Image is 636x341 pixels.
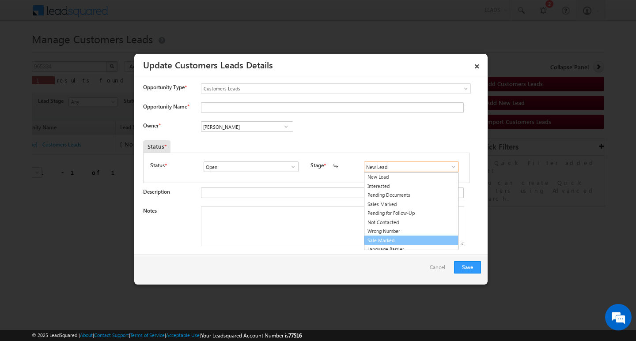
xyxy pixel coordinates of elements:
[364,161,459,172] input: Type to Search
[94,332,129,338] a: Contact Support
[364,200,458,209] a: Sales Marked
[201,83,471,94] a: Customers Leads
[364,209,458,218] a: Pending for Follow-Up
[166,332,200,338] a: Acceptable Use
[364,182,458,191] a: Interested
[143,140,170,153] div: Status
[143,83,185,91] span: Opportunity Type
[469,57,485,72] a: ×
[143,58,273,71] a: Update Customers Leads Details
[80,332,93,338] a: About
[143,103,189,110] label: Opportunity Name
[11,82,161,264] textarea: Type your message and hit 'Enter'
[204,161,299,172] input: Type to Search
[285,162,296,171] a: Show All Items
[364,172,458,182] a: New Lead
[130,332,165,338] a: Terms of Service
[143,207,157,214] label: Notes
[201,121,293,132] input: Type to Search
[145,4,166,26] div: Minimize live chat window
[201,85,435,93] span: Customers Leads
[46,46,148,58] div: Chat with us now
[364,191,458,200] a: Pending Documents
[446,162,457,171] a: Show All Items
[364,245,458,254] a: Language Barrier
[364,227,458,236] a: Wrong Number
[364,236,458,246] a: Sale Marked
[120,272,160,284] em: Start Chat
[201,332,302,339] span: Your Leadsquared Account Number is
[143,188,170,195] label: Description
[32,331,302,340] span: © 2025 LeadSquared | | | | |
[454,261,481,274] button: Save
[430,261,450,278] a: Cancel
[280,122,291,131] a: Show All Items
[143,122,160,129] label: Owner
[310,161,324,169] label: Stage
[15,46,37,58] img: d_60004797649_company_0_60004797649
[364,218,458,227] a: Not Contacted
[150,161,165,169] label: Status
[288,332,302,339] span: 77516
